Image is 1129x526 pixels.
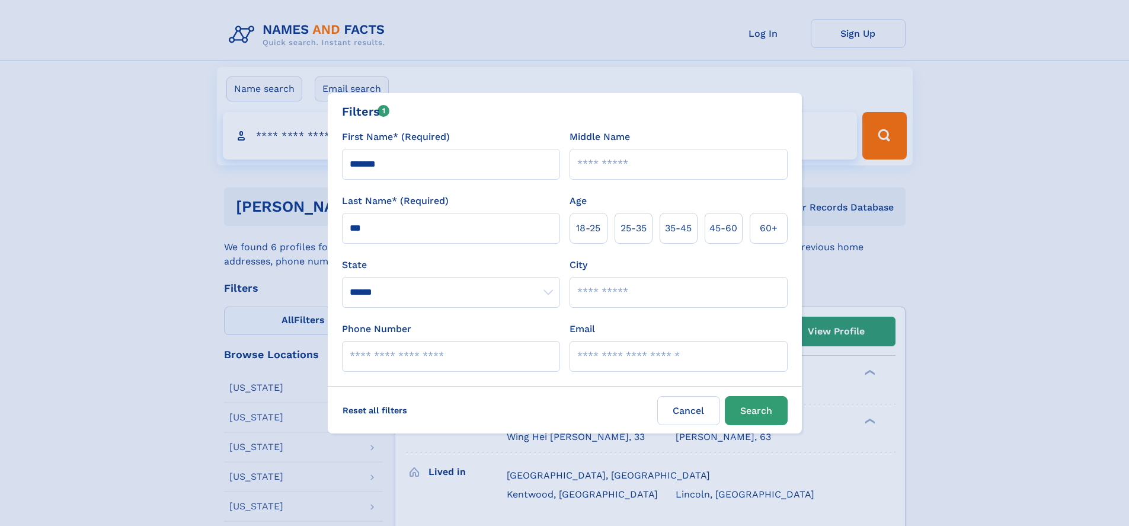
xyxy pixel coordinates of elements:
[760,221,778,235] span: 60+
[335,396,415,425] label: Reset all filters
[621,221,647,235] span: 25‑35
[657,396,720,425] label: Cancel
[570,322,595,336] label: Email
[342,194,449,208] label: Last Name* (Required)
[342,322,411,336] label: Phone Number
[665,221,692,235] span: 35‑45
[570,130,630,144] label: Middle Name
[570,194,587,208] label: Age
[570,258,587,272] label: City
[709,221,737,235] span: 45‑60
[342,130,450,144] label: First Name* (Required)
[342,103,390,120] div: Filters
[342,258,560,272] label: State
[576,221,600,235] span: 18‑25
[725,396,788,425] button: Search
